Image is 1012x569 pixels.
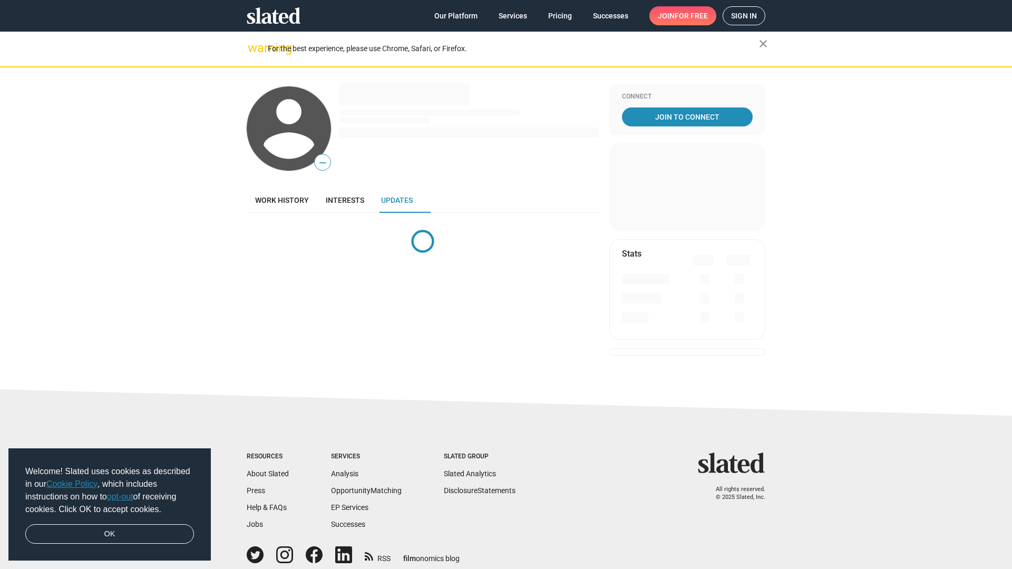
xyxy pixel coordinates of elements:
div: For the best experience, please use Chrome, Safari, or Firefox. [268,42,759,56]
p: All rights reserved. © 2025 Slated, Inc. [705,486,765,501]
a: About Slated [247,469,289,478]
a: Sign in [723,6,765,25]
span: Join [658,6,708,25]
a: Work history [247,188,317,213]
div: Slated Group [444,453,515,461]
span: film [403,554,416,563]
span: — [315,156,330,170]
a: Updates [373,188,421,213]
a: RSS [365,547,391,564]
a: Cookie Policy [46,479,98,488]
a: Interests [317,188,373,213]
span: Updates [381,196,413,204]
span: Our Platform [434,6,478,25]
a: Join To Connect [622,107,753,126]
a: Joinfor free [649,6,716,25]
a: Slated Analytics [444,469,496,478]
a: dismiss cookie message [25,524,194,544]
a: OpportunityMatching [331,486,402,495]
mat-icon: warning [248,42,260,54]
span: for free [675,6,708,25]
a: Press [247,486,265,495]
a: Services [490,6,536,25]
span: Successes [593,6,628,25]
a: filmonomics blog [403,545,460,564]
span: Services [499,6,527,25]
a: DisclosureStatements [444,486,515,495]
a: Help & FAQs [247,503,287,512]
a: Pricing [540,6,580,25]
span: Join To Connect [624,107,751,126]
div: Services [331,453,402,461]
a: Successes [331,520,365,528]
span: Welcome! Slated uses cookies as described in our , which includes instructions on how to of recei... [25,465,194,516]
span: Interests [326,196,364,204]
div: Resources [247,453,289,461]
a: Analysis [331,469,358,478]
div: cookieconsent [8,448,211,561]
a: Successes [585,6,637,25]
a: Our Platform [426,6,486,25]
mat-icon: close [757,37,770,50]
span: Pricing [548,6,572,25]
a: Jobs [247,520,263,528]
mat-card-title: Stats [622,248,641,259]
span: Work history [255,196,309,204]
span: Sign in [731,7,757,25]
a: opt-out [107,492,133,501]
a: EP Services [331,503,368,512]
div: Connect [622,93,753,101]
